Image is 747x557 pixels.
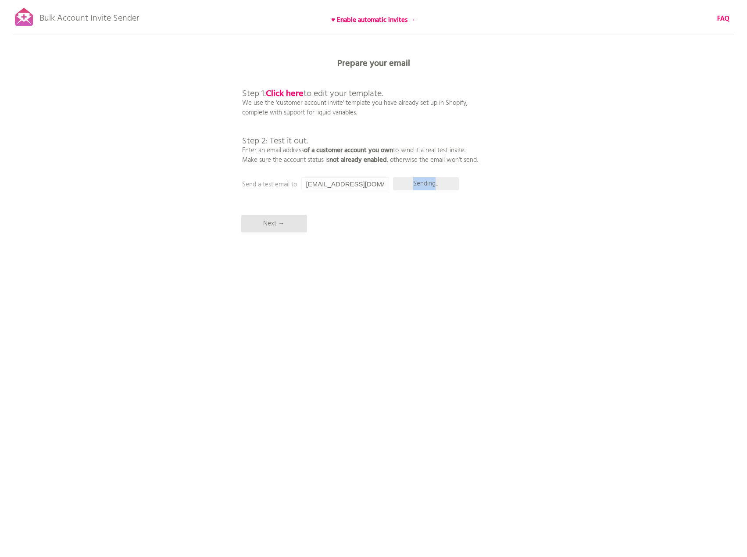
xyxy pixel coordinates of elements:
p: Send a test email to [242,180,418,189]
a: FAQ [717,14,729,24]
b: Prepare your email [337,57,410,71]
span: Step 2: Test it out. [242,134,308,148]
a: Click here [266,87,304,101]
p: Sending... [393,177,459,190]
p: We use the 'customer account invite' template you have already set up in Shopify, complete with s... [242,70,478,165]
b: of a customer account you own [304,145,393,156]
p: Next → [241,215,307,232]
span: Step 1: to edit your template. [242,87,383,101]
b: ♥ Enable automatic invites → [331,15,416,25]
b: not already enabled [329,155,387,165]
p: Bulk Account Invite Sender [39,5,139,27]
